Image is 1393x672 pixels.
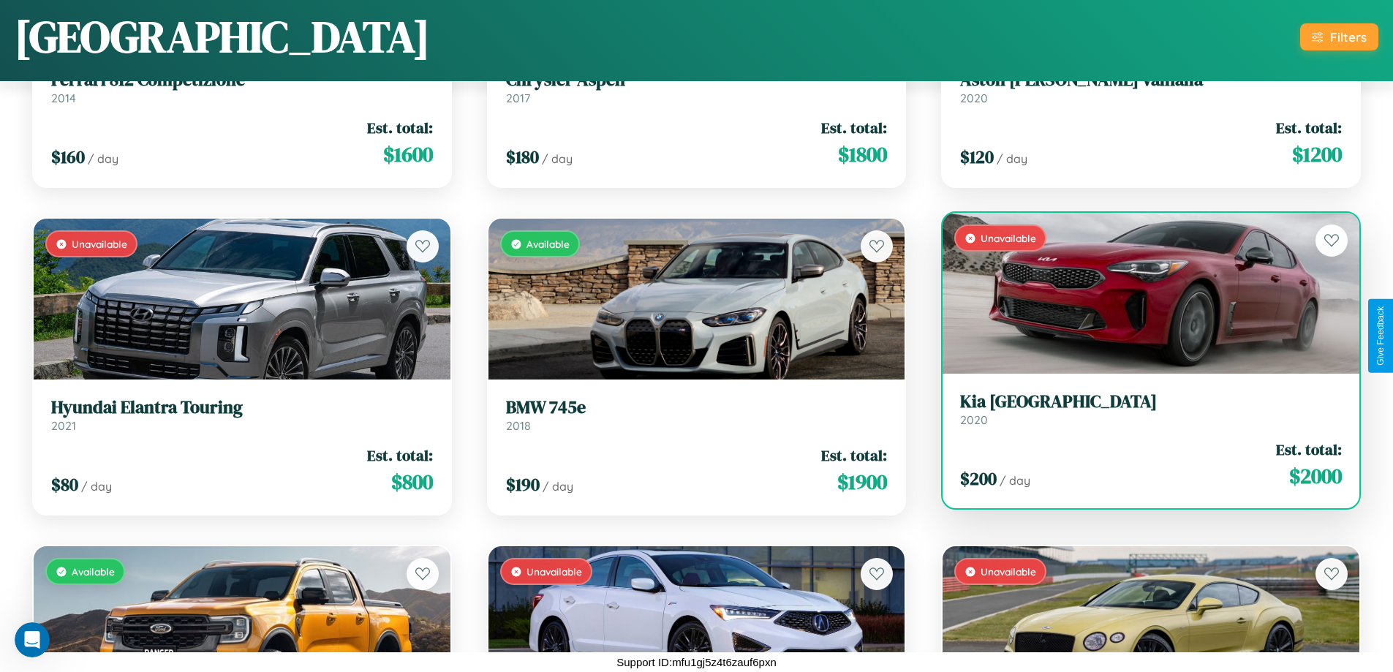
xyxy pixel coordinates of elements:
span: $ 120 [960,145,994,169]
h3: Ferrari 812 Competizione [51,69,433,91]
a: Chrysler Aspen2017 [506,69,888,105]
span: 2014 [51,91,76,105]
a: BMW 745e2018 [506,397,888,433]
span: $ 1600 [383,140,433,169]
span: / day [997,151,1027,166]
div: Give Feedback [1375,306,1386,366]
span: $ 190 [506,472,540,497]
span: Est. total: [367,117,433,138]
span: $ 160 [51,145,85,169]
button: Filters [1300,23,1378,50]
span: 2020 [960,412,988,427]
a: Ferrari 812 Competizione2014 [51,69,433,105]
span: Est. total: [1276,439,1342,460]
span: $ 180 [506,145,539,169]
span: 2017 [506,91,530,105]
span: $ 1900 [837,467,887,497]
span: / day [543,479,573,494]
span: $ 80 [51,472,78,497]
h3: Kia [GEOGRAPHIC_DATA] [960,391,1342,412]
span: Est. total: [821,117,887,138]
span: $ 1200 [1292,140,1342,169]
iframe: Intercom live chat [15,622,50,657]
span: Est. total: [367,445,433,466]
a: Kia [GEOGRAPHIC_DATA]2020 [960,391,1342,427]
span: Est. total: [821,445,887,466]
span: $ 200 [960,467,997,491]
span: $ 2000 [1289,461,1342,491]
span: Est. total: [1276,117,1342,138]
p: Support ID: mfu1gj5z4t6zauf6pxn [616,652,776,672]
span: $ 1800 [838,140,887,169]
span: / day [542,151,573,166]
h1: [GEOGRAPHIC_DATA] [15,7,430,67]
h3: Hyundai Elantra Touring [51,397,433,418]
span: 2020 [960,91,988,105]
span: Available [72,565,115,578]
span: Unavailable [526,565,582,578]
span: Unavailable [981,232,1036,244]
span: Unavailable [981,565,1036,578]
span: 2021 [51,418,76,433]
div: Filters [1330,29,1367,45]
span: / day [81,479,112,494]
span: / day [1000,473,1030,488]
a: Aston [PERSON_NAME] Valhalla2020 [960,69,1342,105]
a: Hyundai Elantra Touring2021 [51,397,433,433]
span: Available [526,238,570,250]
h3: BMW 745e [506,397,888,418]
span: / day [88,151,118,166]
h3: Aston [PERSON_NAME] Valhalla [960,69,1342,91]
span: Unavailable [72,238,127,250]
span: 2018 [506,418,531,433]
span: $ 800 [391,467,433,497]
